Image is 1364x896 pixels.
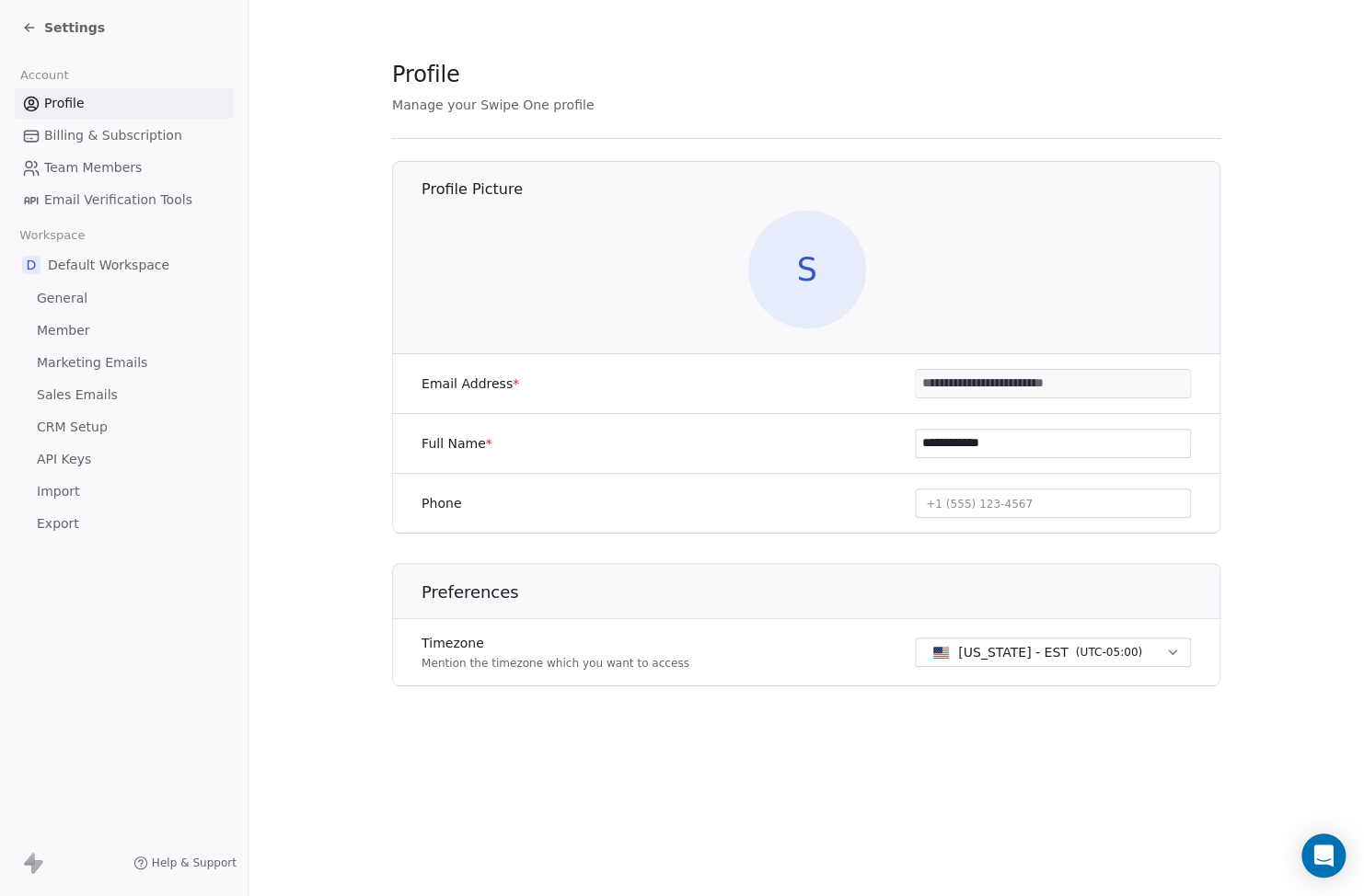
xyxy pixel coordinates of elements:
[422,656,689,671] p: Mention the timezone which you want to access
[422,581,1221,603] h1: Preferences
[915,488,1191,518] button: +1 (555) 123-4567
[12,222,93,249] span: Workspace
[1076,644,1142,661] span: ( UTC-05:00 )
[422,634,689,652] label: Timezone
[15,348,233,378] a: Marketing Emails
[15,185,233,215] a: Email Verification Tools
[37,289,87,308] span: General
[37,321,90,340] span: Member
[958,643,1069,661] span: [US_STATE] - EST
[422,494,461,512] label: Phone
[22,18,105,37] a: Settings
[44,18,105,37] span: Settings
[926,498,1033,511] span: +1 (555) 123-4567
[15,121,233,151] a: Billing & Subscription
[44,158,142,178] span: Team Members
[15,88,233,119] a: Profile
[392,61,460,88] span: Profile
[44,126,182,145] span: Billing & Subscription
[15,283,233,314] a: General
[915,638,1191,667] button: [US_STATE] - EST(UTC-05:00)
[37,482,79,501] span: Import
[152,856,237,870] span: Help & Support
[133,856,237,870] a: Help & Support
[37,450,91,469] span: API Keys
[15,316,233,346] a: Member
[15,412,233,442] a: CRM Setup
[392,98,594,112] span: Manage your Swipe One profile
[15,380,233,410] a: Sales Emails
[37,353,147,373] span: Marketing Emails
[422,179,1221,200] h1: Profile Picture
[44,94,85,113] span: Profile
[1301,833,1346,878] div: Open Intercom Messenger
[15,153,233,183] a: Team Members
[15,477,233,507] a: Import
[37,418,108,437] span: CRM Setup
[422,434,492,453] label: Full Name
[12,62,76,89] span: Account
[422,374,519,393] label: Email Address
[48,256,169,274] span: Default Workspace
[22,256,40,274] span: D
[37,385,118,405] span: Sales Emails
[37,514,79,534] span: Export
[15,509,233,539] a: Export
[44,190,192,210] span: Email Verification Tools
[748,211,866,328] span: S
[15,444,233,475] a: API Keys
